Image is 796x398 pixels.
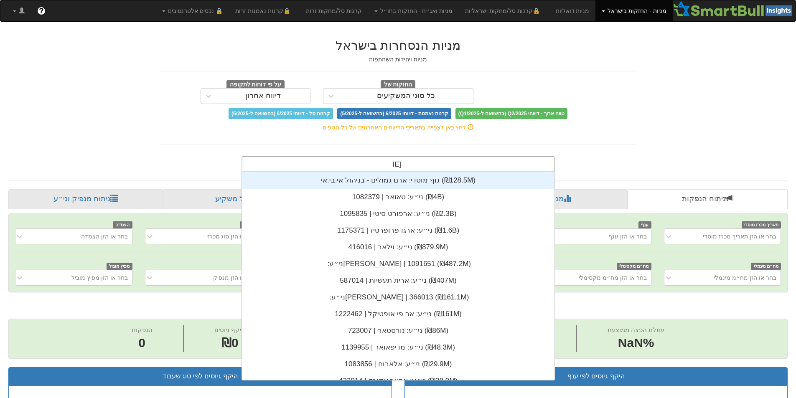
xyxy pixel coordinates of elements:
[107,263,132,270] span: מפיץ מוביל
[242,339,554,356] div: ני״ע: ‏מדיפאואר | 1139955 ‎(₪48.3M)‎
[337,108,451,119] span: קרנות נאמנות - דיווחי 6/2025 (בהשוואה ל-5/2025)
[381,80,416,89] span: החזקות של
[81,232,128,241] div: בחר או הזן הצמדה
[608,334,664,352] span: NaN%
[132,334,153,352] span: 0
[242,356,554,373] div: ני״ע: ‏אלארום | 1083856 ‎(₪29.9M)‎
[242,189,554,205] div: ני״ע: ‏טאואר | 1082379 ‎(₪4B)‎
[229,0,300,21] a: 🔒קרנות נאמנות זרות
[156,0,229,21] a: 🔒 נכסים אלטרנטיבים
[608,232,647,241] div: בחר או הזן ענף
[242,322,554,339] div: ני״ע: ‏נורסטאר | 723007 ‎(₪86M)‎
[160,56,636,63] h5: מניות ויחידות השתתפות
[638,221,651,228] span: ענף
[459,0,549,21] a: 🔒קרנות סל/מחקות ישראליות
[8,301,788,314] h2: ניתוח הנפקות
[242,256,554,272] div: ני״ע: ‏[PERSON_NAME] | 1091651 ‎(₪487.2M)‎
[411,372,781,381] div: היקף גיוסים לפי ענף
[221,336,239,350] span: ₪0
[368,0,459,21] a: מניות ואג״ח - החזקות בחו״ל
[242,239,554,256] div: ני״ע: ‏וילאר | 416016 ‎(₪879.9M)‎
[214,326,245,333] span: היקף גיוסים
[242,205,554,222] div: ני״ע: ‏ארפורט סיטי | 1095835 ‎(₪2.3B)‎
[154,123,643,132] div: לחץ כאן לצפייה בתאריכי הדיווחים האחרונים של כל הגופים
[242,306,554,322] div: ני״ע: ‏אר פי אופטיקל | 1222462 ‎(₪161M)‎
[113,221,132,228] span: הצמדה
[242,373,554,389] div: ני״ע: ‏אסאר אקורד | 422014 ‎(₪28.9M)‎
[132,326,153,333] span: הנפקות
[242,272,554,289] div: ני״ע: ‏ארית תעשיות | 587014 ‎(₪407M)‎
[617,263,651,270] span: מח״מ מקסימלי
[595,0,672,21] a: מניות - החזקות בישראל
[579,274,647,282] div: בחר או הזן מח״מ מקסימלי
[163,189,320,209] a: פרופיל משקיע
[31,0,52,21] a: ?
[160,38,636,52] h2: מניות הנסחרות בישראל
[71,274,128,282] div: בחר או הזן מפיץ מוביל
[226,80,285,89] span: על פי דוחות לתקופה
[455,108,567,119] span: טווח ארוך - דיווחי Q2/2025 (בהשוואה ל-Q1/2025)
[39,7,43,15] span: ?
[213,274,257,282] div: בחר או הזן מנפיק
[628,189,788,209] a: ניתוח הנפקות
[742,221,781,228] span: תאריך מכרז מוסדי
[714,274,776,282] div: בחר או הזן מח״מ מינמלי
[207,232,258,241] div: בחר או הזן סוג מכרז
[549,0,596,21] a: מניות דואליות
[242,222,554,239] div: ני״ע: ‏ארגו פרופרטיז | 1175371 ‎(₪1.6B)‎
[608,326,664,333] span: עמלת הפצה ממוצעת
[242,172,554,189] div: גוף מוסדי: ‏ארם גמולים - בניהול אי.בי.אי ‎(₪128.5M)‎
[242,289,554,306] div: ני״ע: ‏[PERSON_NAME] | 366013 ‎(₪161.1M)‎
[229,108,333,119] span: קרנות סל - דיווחי 6/2025 (בהשוואה ל-5/2025)
[703,232,776,241] div: בחר או הזן תאריך מכרז מוסדי
[300,0,368,21] a: קרנות סל/מחקות זרות
[377,92,435,100] div: כל סוגי המשקיעים
[15,372,385,381] div: היקף גיוסים לפי סוג שעבוד
[751,263,781,270] span: מח״מ מינמלי
[8,189,163,209] a: ניתוח מנפיק וני״ע
[245,92,281,100] div: דיווח אחרון
[240,221,262,228] span: סוג מכרז
[673,0,796,17] img: Smartbull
